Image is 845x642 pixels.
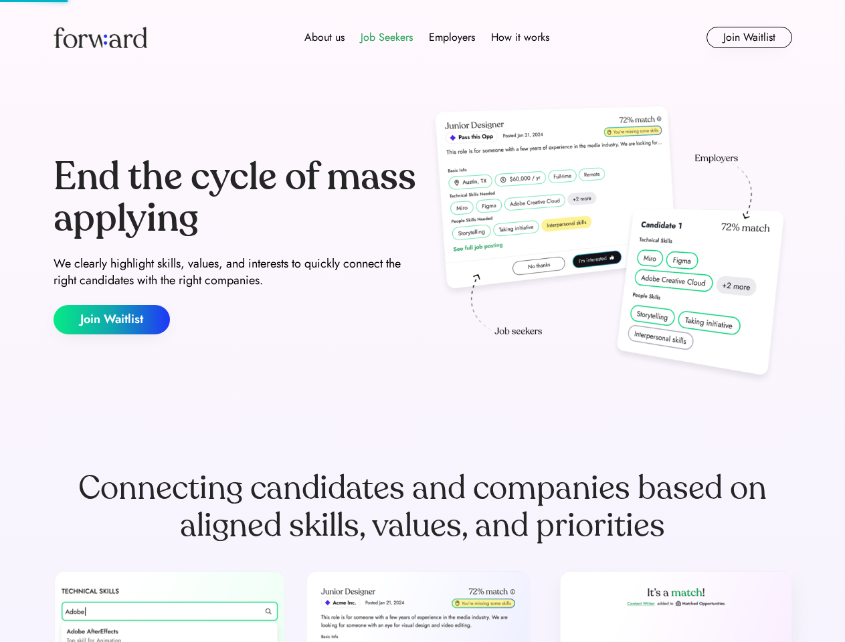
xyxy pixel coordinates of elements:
[361,29,413,45] div: Job Seekers
[707,27,792,48] button: Join Waitlist
[429,29,475,45] div: Employers
[54,305,170,334] button: Join Waitlist
[54,469,792,544] div: Connecting candidates and companies based on aligned skills, values, and priorities
[54,156,417,239] div: End the cycle of mass applying
[304,29,345,45] div: About us
[54,27,147,48] img: Forward logo
[428,102,792,389] img: hero-image.png
[54,255,417,289] div: We clearly highlight skills, values, and interests to quickly connect the right candidates with t...
[491,29,549,45] div: How it works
